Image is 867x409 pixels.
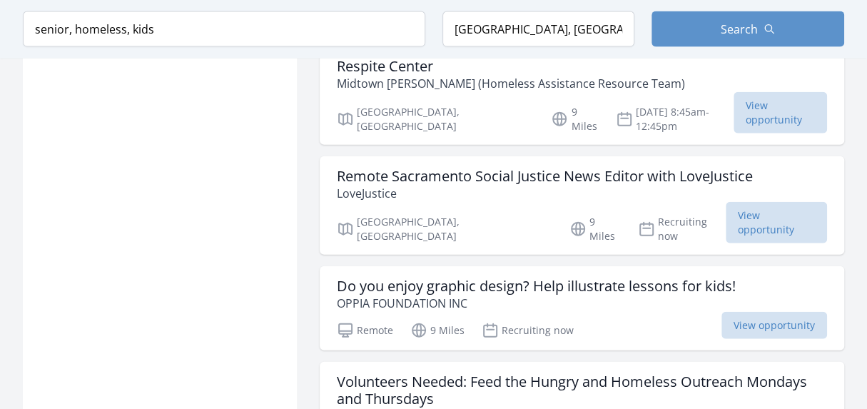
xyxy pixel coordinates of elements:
[337,168,753,185] h3: Remote Sacramento Social Justice News Editor with LoveJustice
[410,322,465,339] p: 9 Miles
[638,215,726,243] p: Recruiting now
[482,322,574,339] p: Recruiting now
[337,295,736,312] p: OPPIA FOUNDATION INC
[337,322,393,339] p: Remote
[721,21,758,38] span: Search
[337,278,736,295] h3: Do you enjoy graphic design? Help illustrate lessons for kids!
[569,215,622,243] p: 9 Miles
[337,185,753,202] p: LoveJustice
[320,29,844,145] a: (TC) Midtown [PERSON_NAME] (Homeless Assistance Resource Team) Respite Center Midtown [PERSON_NAM...
[337,373,827,408] h3: Volunteers Needed: Feed the Hungry and Homeless Outreach Mondays and Thursdays
[726,202,827,243] span: View opportunity
[721,312,827,339] span: View opportunity
[23,11,425,47] input: Keyword
[337,215,552,243] p: [GEOGRAPHIC_DATA], [GEOGRAPHIC_DATA]
[337,105,534,133] p: [GEOGRAPHIC_DATA], [GEOGRAPHIC_DATA]
[320,156,844,255] a: Remote Sacramento Social Justice News Editor with LoveJustice LoveJustice [GEOGRAPHIC_DATA], [GEO...
[616,105,734,133] p: [DATE] 8:45am-12:45pm
[551,105,598,133] p: 9 Miles
[442,11,635,47] input: Location
[734,92,827,133] span: View opportunity
[337,75,827,92] p: Midtown [PERSON_NAME] (Homeless Assistance Resource Team)
[320,266,844,350] a: Do you enjoy graphic design? Help illustrate lessons for kids! OPPIA FOUNDATION INC Remote 9 Mile...
[651,11,844,47] button: Search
